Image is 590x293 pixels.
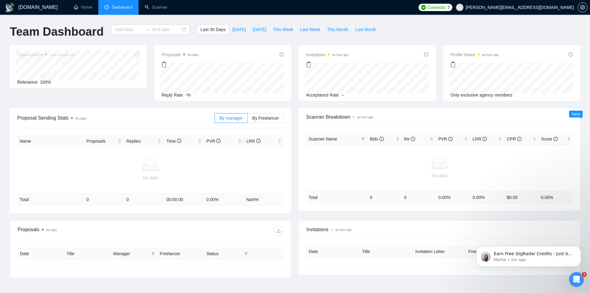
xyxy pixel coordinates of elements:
[187,53,198,57] span: No data
[450,93,513,97] span: Only exclusive agency members
[447,4,450,11] span: 7
[553,137,558,141] span: info-circle
[360,134,366,144] span: filter
[150,249,156,258] span: filter
[309,137,337,141] span: Scanner Name
[578,5,588,10] a: setting
[280,52,284,57] span: info-circle
[450,51,498,58] span: Profile Views
[18,226,151,236] div: Proposals
[152,26,180,33] input: End date
[18,248,64,260] th: Date
[113,250,149,257] span: Manager
[204,194,244,206] td: 0.00 %
[324,25,352,34] button: This Month
[380,137,384,141] span: info-circle
[17,114,214,122] span: Proposal Sending Stats
[297,25,324,34] button: Last Week
[197,25,229,34] button: Last 30 Days
[458,5,462,10] span: user
[572,112,580,117] span: New
[466,246,519,258] th: Freelancer
[75,117,86,120] span: No data
[177,139,181,143] span: info-circle
[355,26,376,33] span: Last Month
[86,138,117,145] span: Proposals
[206,139,221,144] span: PVR
[46,228,57,232] span: No data
[569,272,584,287] iframe: Intercom live chat
[20,174,281,181] div: No data
[256,139,261,143] span: info-circle
[482,53,498,57] time: an hour ago
[424,52,428,57] span: info-circle
[360,246,413,258] th: Title
[402,191,436,203] td: 0
[578,2,588,12] button: setting
[582,272,587,277] span: 1
[361,137,365,141] span: filter
[74,5,92,10] a: homeHome
[306,191,368,203] td: Total
[370,137,384,141] span: Bids
[541,137,558,141] span: Score
[216,139,221,143] span: info-circle
[504,191,538,203] td: $ 0.00
[40,80,51,85] span: 100%
[413,246,466,258] th: Invitation Letter
[306,113,573,121] span: Scanner Breakdown
[539,191,573,203] td: 0.00 %
[162,93,183,97] span: Reply Rate
[274,228,283,233] span: download
[164,194,204,206] td: 00:00:00
[244,194,284,206] td: NaN %
[145,27,150,32] span: to
[111,248,157,260] th: Manager
[436,191,470,203] td: 0.00 %
[306,246,360,258] th: Date
[124,194,164,206] td: 0
[5,3,15,13] img: logo
[84,194,124,206] td: 0
[357,116,373,119] time: an hour ago
[470,191,504,203] td: 0.00 %
[341,93,344,97] span: --
[473,137,487,141] span: LRR
[368,191,402,203] td: 0
[450,59,498,71] div: 0
[84,135,124,147] th: Proposals
[269,25,297,34] button: This Week
[145,5,167,10] a: searchScanner
[17,80,37,85] span: Relevance
[306,226,572,233] span: Invitations
[306,59,348,71] div: 0
[482,137,487,141] span: info-circle
[306,93,339,97] span: Acceptance Rate
[17,194,84,206] td: Total
[467,233,590,276] iframe: Intercom notifications message
[166,139,181,144] span: Time
[332,53,348,57] time: an hour ago
[404,137,415,141] span: Re
[104,5,109,9] span: dashboard
[335,228,352,232] time: an hour ago
[273,26,293,33] span: This Week
[249,25,269,34] button: [DATE]
[243,249,249,258] span: filter
[200,26,226,33] span: Last 30 Days
[229,25,249,34] button: [DATE]
[115,26,143,33] input: Start date
[206,250,242,257] span: Status
[185,93,191,97] span: -%
[232,26,246,33] span: [DATE]
[244,252,248,255] span: filter
[448,137,453,141] span: info-circle
[411,137,415,141] span: info-circle
[64,248,111,260] th: Title
[10,25,104,39] h1: Team Dashboard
